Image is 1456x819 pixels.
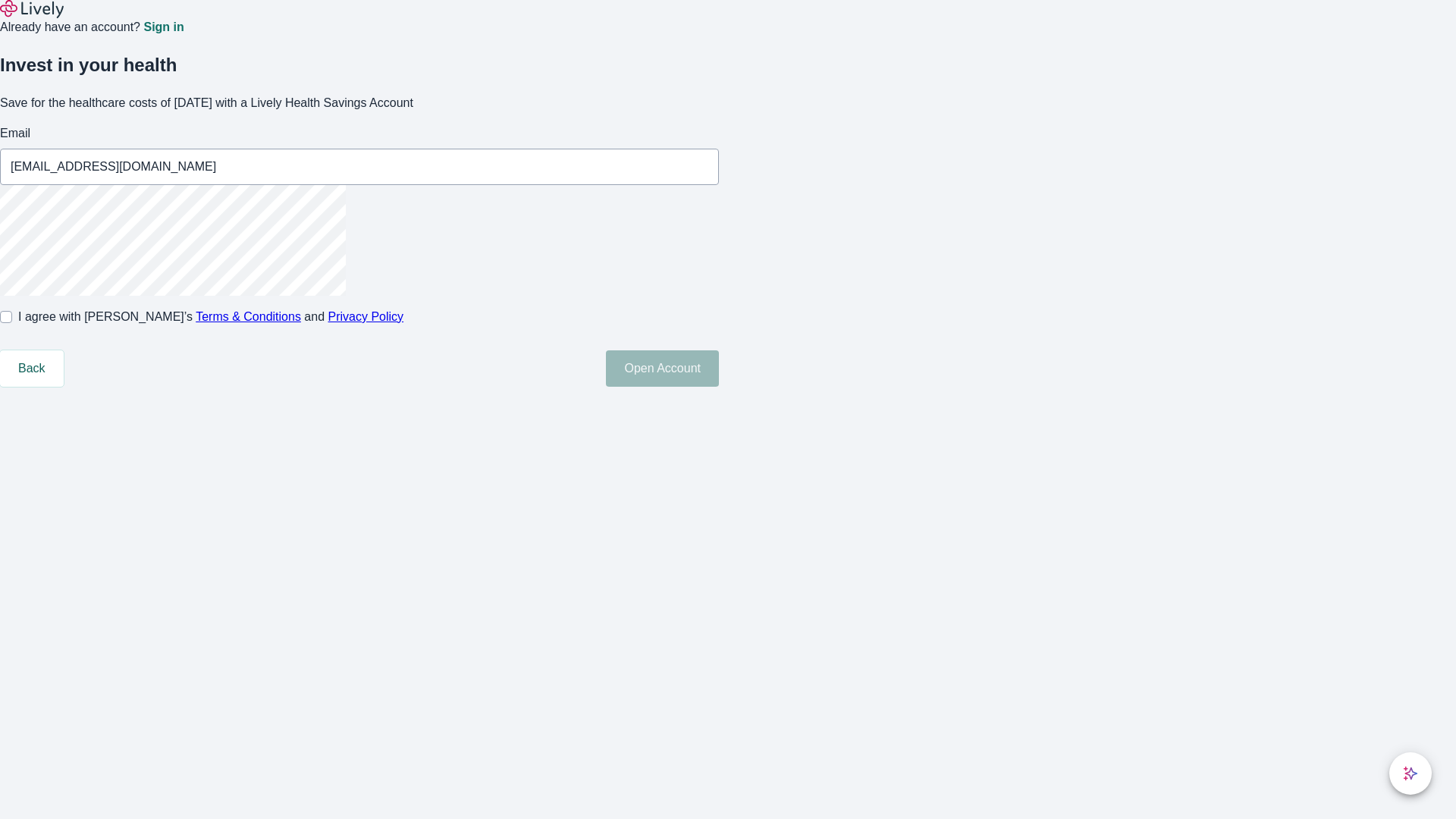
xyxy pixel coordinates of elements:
[18,308,403,326] span: I agree with [PERSON_NAME]’s and
[328,310,404,323] a: Privacy Policy
[1389,752,1432,795] button: chat
[196,310,301,323] a: Terms & Conditions
[143,21,184,33] a: Sign in
[1403,766,1418,781] svg: Lively AI Assistant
